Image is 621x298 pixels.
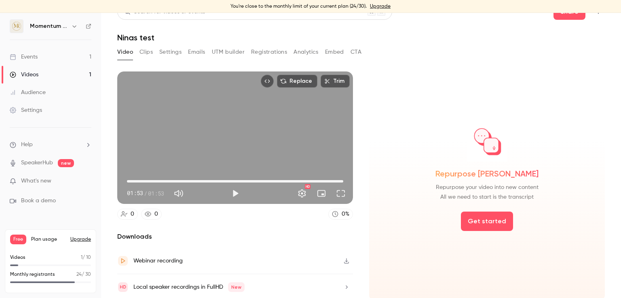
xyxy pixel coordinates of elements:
[342,210,349,218] div: 0 %
[10,106,42,114] div: Settings
[294,46,319,59] button: Analytics
[333,185,349,201] button: Full screen
[171,185,187,201] button: Mute
[159,46,182,59] button: Settings
[294,185,310,201] button: Settings
[277,75,317,88] button: Replace
[81,254,91,261] p: / 10
[76,272,82,277] span: 24
[148,189,164,197] span: 01:53
[10,141,91,149] li: help-dropdown-opener
[70,236,91,243] button: Upgrade
[328,209,353,220] a: 0%
[212,46,245,59] button: UTM builder
[76,271,91,278] p: / 30
[144,189,147,197] span: /
[127,189,143,197] span: 01:53
[117,209,138,220] a: 0
[325,46,344,59] button: Embed
[10,53,38,61] div: Events
[313,185,330,201] button: Turn on miniplayer
[10,271,55,278] p: Monthly registrants
[21,141,33,149] span: Help
[133,282,245,292] div: Local speaker recordings in FullHD
[251,46,287,59] button: Registrations
[131,210,134,218] div: 0
[139,46,153,59] button: Clips
[117,232,353,241] h2: Downloads
[435,168,539,179] span: Repurpose [PERSON_NAME]
[436,183,539,202] span: Repurpose your video into new content All we need to start is the transcript
[10,20,23,33] img: Momentum Renaissance
[30,22,68,30] h6: Momentum Renaissance
[133,256,183,266] div: Webinar recording
[31,236,65,243] span: Plan usage
[10,88,46,97] div: Audience
[305,184,310,189] div: HD
[117,33,605,42] h1: Ninas test
[188,46,205,59] button: Emails
[21,177,51,185] span: What's new
[82,178,91,185] iframe: Noticeable Trigger
[10,71,38,79] div: Videos
[141,209,162,220] a: 0
[127,189,164,197] div: 01:53
[351,46,361,59] button: CTA
[58,159,74,167] span: new
[261,75,274,88] button: Embed video
[21,159,53,167] a: SpeakerHub
[461,212,513,231] button: Get started
[81,255,82,260] span: 1
[228,282,245,292] span: New
[227,185,243,201] button: Play
[21,197,56,205] span: Book a demo
[10,254,25,261] p: Videos
[321,75,350,88] button: Trim
[117,46,133,59] button: Video
[370,3,391,10] a: Upgrade
[154,210,158,218] div: 0
[10,235,26,244] span: Free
